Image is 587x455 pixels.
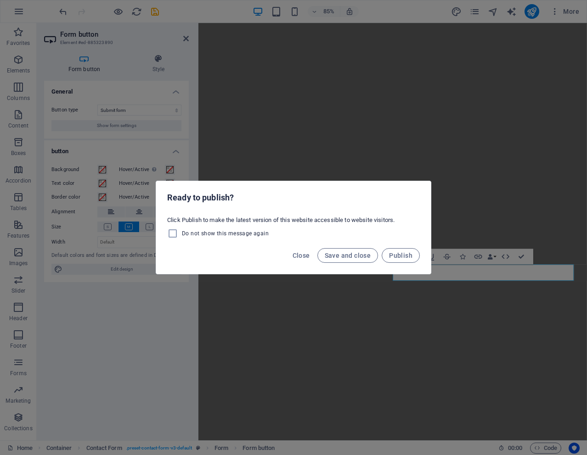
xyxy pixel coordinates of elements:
[389,252,412,259] span: Publish
[289,248,314,263] button: Close
[382,248,420,263] button: Publish
[325,252,371,259] span: Save and close
[293,252,310,259] span: Close
[156,212,431,243] div: Click Publish to make the latest version of this website accessible to website visitors.
[182,230,269,237] span: Do not show this message again
[317,248,378,263] button: Save and close
[167,192,420,203] h2: Ready to publish?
